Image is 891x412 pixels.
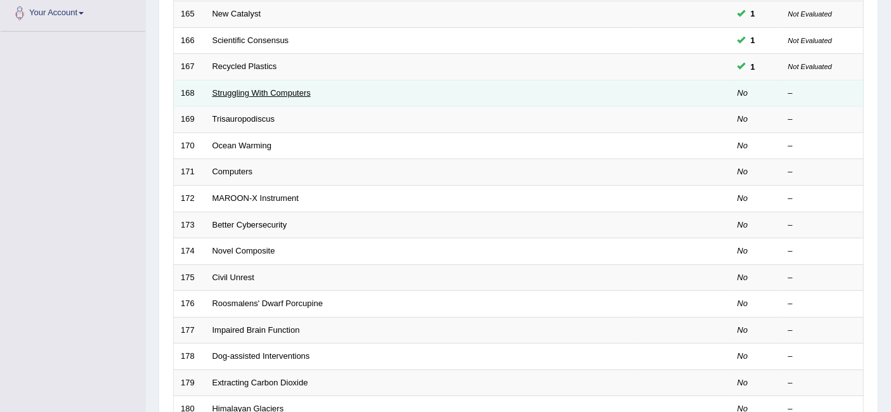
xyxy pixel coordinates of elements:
[738,220,748,229] em: No
[174,80,205,106] td: 168
[746,60,760,74] span: You can still take this question
[788,245,857,257] div: –
[788,140,857,152] div: –
[174,159,205,186] td: 171
[212,246,275,255] a: Novel Composite
[738,141,748,150] em: No
[746,7,760,20] span: You can still take this question
[212,351,310,361] a: Dog-assisted Interventions
[212,167,253,176] a: Computers
[738,246,748,255] em: No
[788,193,857,205] div: –
[174,370,205,396] td: 179
[738,378,748,387] em: No
[174,106,205,133] td: 169
[174,132,205,159] td: 170
[174,264,205,291] td: 175
[174,185,205,212] td: 172
[212,193,299,203] a: MAROON-X Instrument
[788,113,857,126] div: –
[738,193,748,203] em: No
[788,166,857,178] div: –
[212,299,323,308] a: Roosmalens' Dwarf Porcupine
[788,63,832,70] small: Not Evaluated
[738,167,748,176] em: No
[174,27,205,54] td: 166
[174,212,205,238] td: 173
[174,54,205,80] td: 167
[788,298,857,310] div: –
[174,1,205,28] td: 165
[738,299,748,308] em: No
[212,141,271,150] a: Ocean Warming
[174,317,205,344] td: 177
[746,34,760,47] span: You can still take this question
[212,325,300,335] a: Impaired Brain Function
[212,35,289,45] a: Scientific Consensus
[788,272,857,284] div: –
[212,273,254,282] a: Civil Unrest
[788,377,857,389] div: –
[212,9,261,18] a: New Catalyst
[788,10,832,18] small: Not Evaluated
[788,325,857,337] div: –
[738,273,748,282] em: No
[212,88,311,98] a: Struggling With Computers
[212,114,275,124] a: Trisauropodiscus
[788,87,857,100] div: –
[788,219,857,231] div: –
[174,291,205,318] td: 176
[738,114,748,124] em: No
[212,378,308,387] a: Extracting Carbon Dioxide
[738,88,748,98] em: No
[174,238,205,265] td: 174
[788,37,832,44] small: Not Evaluated
[738,325,748,335] em: No
[212,61,277,71] a: Recycled Plastics
[212,220,287,229] a: Better Cybersecurity
[788,351,857,363] div: –
[738,351,748,361] em: No
[174,344,205,370] td: 178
